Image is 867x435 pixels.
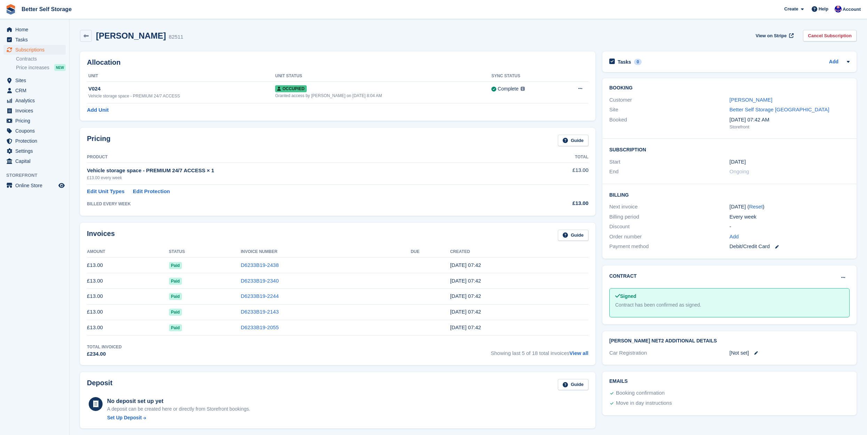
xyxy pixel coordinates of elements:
a: menu [3,96,66,105]
span: Storefront [6,172,69,179]
div: Discount [609,223,730,231]
img: David Macdonald [835,6,842,13]
a: Add [829,58,838,66]
img: icon-info-grey-7440780725fd019a000dd9b08b2336e03edf1995a4989e88bcd33f0948082b44.svg [521,87,525,91]
a: D6233B19-2438 [241,262,279,268]
a: menu [3,181,66,190]
th: Created [450,246,588,258]
div: Booked [609,116,730,130]
span: Account [843,6,861,13]
div: Signed [615,293,844,300]
div: [DATE] 07:42 AM [730,116,850,124]
span: Online Store [15,181,57,190]
a: menu [3,86,66,95]
a: Set Up Deposit [107,414,250,421]
h2: Pricing [87,135,111,146]
div: BILLED EVERY WEEK [87,201,532,207]
span: Paid [169,324,182,331]
th: Sync Status [491,71,559,82]
span: Home [15,25,57,34]
div: Set Up Deposit [107,414,142,421]
span: Capital [15,156,57,166]
th: Product [87,152,532,163]
div: - [730,223,850,231]
th: Unit [87,71,275,82]
span: Create [784,6,798,13]
span: Paid [169,293,182,300]
a: Preview store [57,181,66,190]
a: Better Self Storage [19,3,74,15]
a: Add Unit [87,106,109,114]
time: 2025-07-26 06:42:45 UTC [450,309,481,315]
div: Booking confirmation [616,389,665,397]
a: Contracts [16,56,66,62]
div: Start [609,158,730,166]
div: Total Invoiced [87,344,122,350]
div: Storefront [730,124,850,130]
span: Subscriptions [15,45,57,55]
a: menu [3,116,66,126]
div: Every week [730,213,850,221]
a: menu [3,25,66,34]
div: 82511 [169,33,183,41]
span: Help [819,6,828,13]
span: Showing last 5 of 18 total invoices [491,344,588,358]
td: £13.00 [532,163,588,184]
time: 2025-04-19 00:00:00 UTC [730,158,746,166]
h2: Subscription [609,146,850,153]
p: A deposit can be created here or directly from Storefront bookings. [107,405,250,413]
h2: [PERSON_NAME] [96,31,166,40]
span: Paid [169,262,182,269]
h2: Deposit [87,379,112,390]
a: menu [3,76,66,85]
span: Invoices [15,106,57,116]
th: Unit Status [275,71,491,82]
h2: Invoices [87,230,115,241]
td: £13.00 [87,304,169,320]
a: [PERSON_NAME] [730,97,772,103]
a: menu [3,106,66,116]
span: Price increases [16,64,49,71]
div: 0 [634,59,642,65]
th: Total [532,152,588,163]
div: Move in day instructions [616,399,672,408]
a: Guide [558,230,588,241]
div: Site [609,106,730,114]
span: CRM [15,86,57,95]
a: Cancel Subscription [803,30,857,41]
time: 2025-08-02 06:42:01 UTC [450,293,481,299]
h2: Tasks [618,59,631,65]
h2: Allocation [87,58,588,66]
a: Edit Unit Types [87,188,125,196]
div: No deposit set up yet [107,397,250,405]
a: menu [3,45,66,55]
h2: [PERSON_NAME] Net2 Additional Details [609,338,850,344]
div: Contract has been confirmed as signed. [615,301,844,309]
a: Price increases NEW [16,64,66,71]
span: Analytics [15,96,57,105]
time: 2025-08-09 06:42:03 UTC [450,278,481,284]
th: Invoice Number [241,246,411,258]
div: NEW [54,64,66,71]
a: D6233B19-2244 [241,293,279,299]
div: Next invoice [609,203,730,211]
span: Paid [169,309,182,316]
div: Payment method [609,243,730,251]
h2: Billing [609,191,850,198]
a: Guide [558,379,588,390]
div: Debit/Credit Card [730,243,850,251]
td: £13.00 [87,258,169,273]
a: menu [3,35,66,45]
a: menu [3,156,66,166]
a: View all [569,350,588,356]
span: Tasks [15,35,57,45]
a: D6233B19-2143 [241,309,279,315]
a: View on Stripe [753,30,795,41]
div: V024 [88,85,275,93]
div: £234.00 [87,350,122,358]
div: Granted access by [PERSON_NAME] on [DATE] 8:04 AM [275,93,491,99]
a: menu [3,146,66,156]
div: Vehicle storage space - PREMIUM 24/7 ACCESS × 1 [87,167,532,175]
a: D6233B19-2055 [241,324,279,330]
span: Ongoing [730,168,749,174]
